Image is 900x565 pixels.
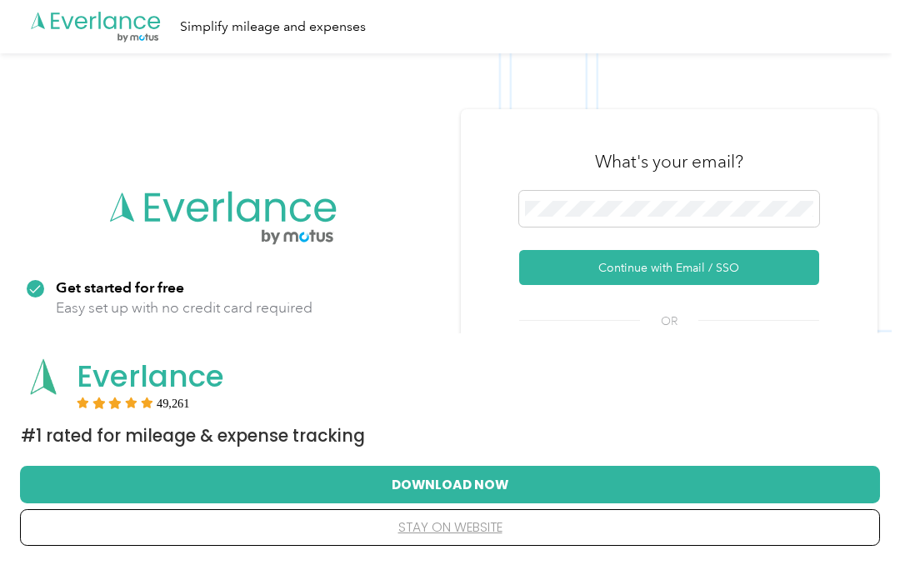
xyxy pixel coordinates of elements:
[180,17,366,37] div: Simplify mileage and expenses
[56,297,312,318] p: Easy set up with no credit card required
[519,250,819,285] button: Continue with Email / SSO
[595,150,743,173] h3: What's your email?
[77,397,190,408] div: Rating:5 stars
[47,510,853,545] button: stay on website
[56,278,184,296] strong: Get started for free
[77,355,224,397] span: Everlance
[21,354,66,399] img: App logo
[157,398,190,408] span: User reviews count
[21,424,365,447] span: #1 Rated for Mileage & Expense Tracking
[640,312,698,330] span: OR
[47,467,853,502] button: Download Now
